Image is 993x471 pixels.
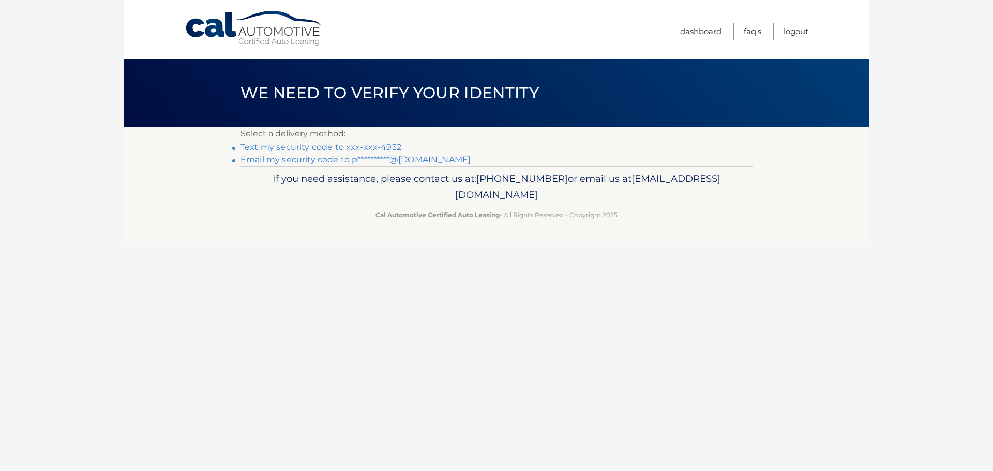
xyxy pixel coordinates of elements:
p: If you need assistance, please contact us at: or email us at [247,171,746,204]
p: - All Rights Reserved - Copyright 2025 [247,209,746,220]
strong: Cal Automotive Certified Auto Leasing [375,211,500,219]
a: Cal Automotive [185,10,324,47]
span: We need to verify your identity [240,83,539,102]
a: FAQ's [744,23,761,40]
a: Text my security code to xxx-xxx-4932 [240,142,401,152]
a: Dashboard [680,23,721,40]
p: Select a delivery method: [240,127,753,141]
span: [PHONE_NUMBER] [476,173,568,185]
a: Email my security code to p**********@[DOMAIN_NAME] [240,155,471,164]
a: Logout [784,23,808,40]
